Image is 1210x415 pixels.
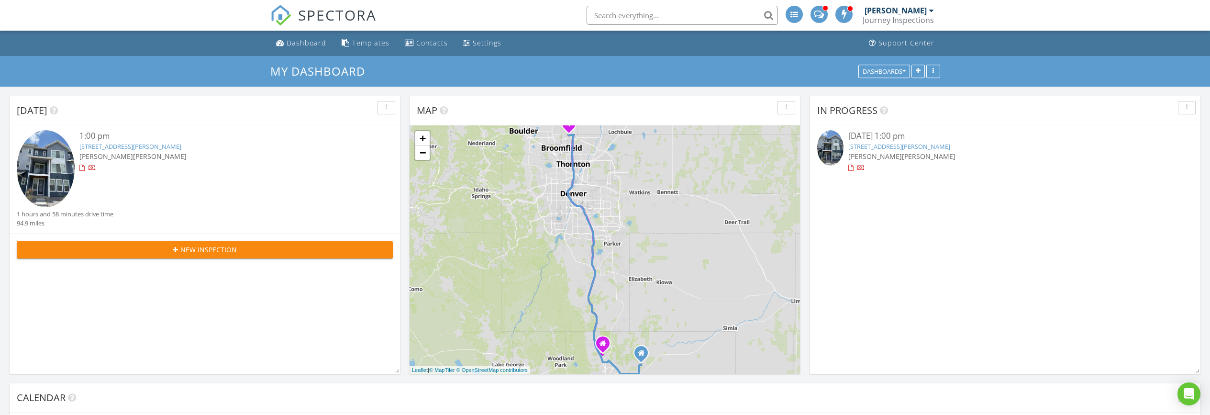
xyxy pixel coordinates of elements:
img: The Best Home Inspection Software - Spectora [270,5,291,26]
span: SPECTORA [298,5,377,25]
span: [PERSON_NAME] [133,152,187,161]
a: © OpenStreetMap contributors [456,367,528,373]
a: Templates [338,34,393,52]
a: SPECTORA [270,13,377,33]
a: [STREET_ADDRESS][PERSON_NAME] [848,142,950,151]
span: Map [417,104,437,117]
span: [PERSON_NAME] [848,152,902,161]
div: Open Intercom Messenger [1177,382,1200,405]
a: [STREET_ADDRESS][PERSON_NAME] [79,142,181,151]
img: 9361718%2Fcover_photos%2FhiMmNMCZDfpNKAfTLsJz%2Fsmall.jpg [817,130,844,166]
a: Zoom out [415,146,430,160]
div: 10432 Capital Peak Way, Peyton Colorado 80831 [641,353,647,359]
span: In Progress [817,104,877,117]
div: [DATE] 1:00 pm [848,130,1162,142]
button: New Inspection [17,241,393,258]
div: Journey Inspections [863,15,934,25]
span: [PERSON_NAME] [902,152,955,161]
img: 9361718%2Fcover_photos%2FhiMmNMCZDfpNKAfTLsJz%2Fsmall.jpg [17,130,75,207]
div: [PERSON_NAME] [865,6,927,15]
a: Support Center [865,34,938,52]
a: 1:00 pm [STREET_ADDRESS][PERSON_NAME] [PERSON_NAME][PERSON_NAME] 1 hours and 58 minutes drive tim... [17,130,393,228]
div: Settings [473,38,501,47]
span: [PERSON_NAME] [79,152,133,161]
div: Dashboards [863,68,906,75]
div: 1 hours and 58 minutes drive time [17,210,113,219]
a: Zoom in [415,131,430,146]
span: Calendar [17,391,66,404]
span: New Inspection [180,245,237,255]
span: [DATE] [17,104,47,117]
a: Contacts [401,34,452,52]
div: Support Center [878,38,934,47]
div: 13395 Voyager Pkwy, Ste 130-432, Colorado Springs CO 80921 [603,343,609,349]
a: © MapTiler [429,367,455,373]
a: My Dashboard [270,63,373,79]
a: [DATE] 1:00 pm [STREET_ADDRESS][PERSON_NAME] [PERSON_NAME][PERSON_NAME] [817,130,1193,173]
div: 1:00 pm [79,130,362,142]
div: Templates [352,38,389,47]
div: Contacts [416,38,448,47]
div: Dashboard [287,38,326,47]
a: Dashboard [272,34,330,52]
div: 16762 Tejon Ln, Broomfield, CO 80023 [569,123,575,129]
a: Settings [459,34,505,52]
input: Search everything... [587,6,778,25]
button: Dashboards [858,65,910,78]
i: 1 [567,121,571,128]
a: Leaflet [412,367,428,373]
div: 94.9 miles [17,219,113,228]
div: | [410,366,530,374]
